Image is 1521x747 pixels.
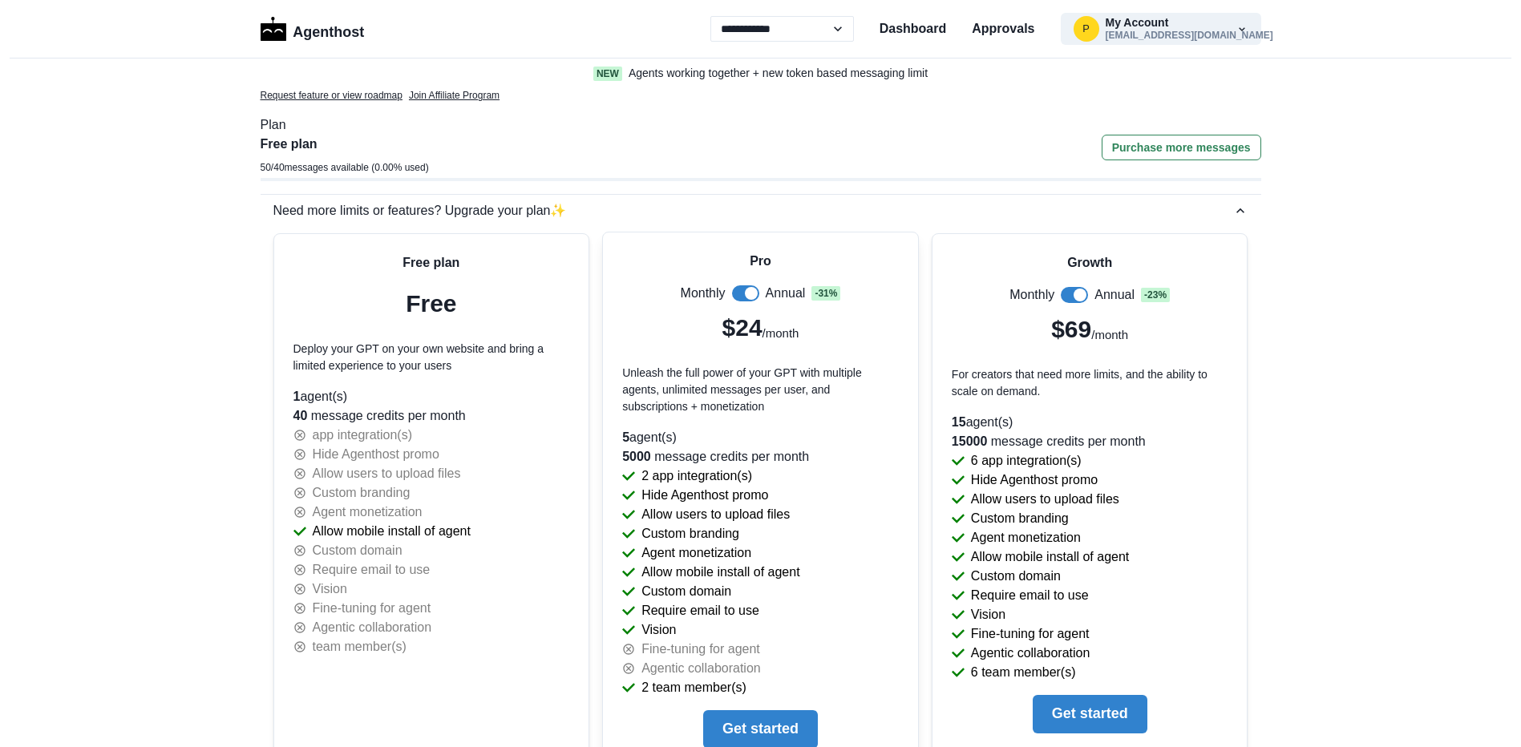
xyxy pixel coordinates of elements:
[641,524,739,543] p: Custom branding
[261,160,429,175] p: 50 / 40 messages available ( 0.00 % used)
[952,366,1228,400] p: For creators that need more limits, and the ability to scale on demand.
[952,434,988,448] span: 15000
[972,19,1034,38] a: Approvals
[971,528,1081,547] p: Agent monetization
[641,505,790,524] p: Allow users to upload files
[641,659,761,678] p: Agentic collaboration
[293,409,308,422] span: 40
[1033,695,1147,733] button: Get started
[641,678,746,697] p: 2 team member(s)
[1091,326,1128,345] p: /month
[750,252,771,271] p: Pro
[261,15,365,43] a: LogoAgenthost
[641,582,731,601] p: Custom domain
[313,426,413,445] p: app integration(s)
[313,579,347,599] p: Vision
[971,663,1076,682] p: 6 team member(s)
[622,450,651,463] span: 5000
[722,309,763,345] p: $24
[971,605,1005,624] p: Vision
[1141,288,1170,302] span: - 23 %
[641,601,759,620] p: Require email to use
[952,415,966,429] span: 15
[261,17,287,41] img: Logo
[1094,285,1135,305] p: Annual
[641,466,752,486] p: 2 app integration(s)
[1009,285,1054,305] p: Monthly
[293,387,570,406] p: agent(s)
[293,406,570,426] p: message credits per month
[622,365,899,415] p: Unleash the full power of your GPT with multiple agents, unlimited messages per user, and subscri...
[971,644,1090,663] p: Agentic collaboration
[971,547,1129,567] p: Allow mobile install of agent
[641,620,676,640] p: Vision
[313,522,471,541] p: Allow mobile install of agent
[622,428,899,447] p: agent(s)
[1061,13,1261,45] button: pabg91@gmail.comMy Account[EMAIL_ADDRESS][DOMAIN_NAME]
[641,563,799,582] p: Allow mobile install of agent
[622,447,899,466] p: message credits per month
[763,325,799,343] p: /month
[593,67,622,81] span: New
[293,390,301,403] span: 1
[811,286,840,301] span: - 31 %
[681,284,726,303] p: Monthly
[766,284,806,303] p: Annual
[1102,135,1261,160] button: Purchase more messages
[293,15,364,43] p: Agenthost
[261,195,1261,227] button: Need more limits or features? Upgrade your plan✨
[313,541,402,560] p: Custom domain
[313,503,423,522] p: Agent monetization
[1051,311,1091,347] p: $69
[313,483,411,503] p: Custom branding
[971,470,1098,490] p: Hide Agenthost promo
[313,637,407,656] p: team member(s)
[313,618,432,637] p: Agentic collaboration
[952,432,1228,451] p: message credits per month
[402,253,459,273] p: Free plan
[641,543,751,563] p: Agent monetization
[261,115,1261,135] p: Plan
[1067,253,1112,273] p: Growth
[971,509,1069,528] p: Custom branding
[971,624,1090,644] p: Fine-tuning for agent
[952,413,1228,432] p: agent(s)
[641,640,760,659] p: Fine-tuning for agent
[273,201,1232,220] div: Need more limits or features? Upgrade your plan ✨
[641,486,768,505] p: Hide Agenthost promo
[1102,135,1261,178] a: Purchase more messages
[629,65,928,82] p: Agents working together + new token based messaging limit
[971,567,1061,586] p: Custom domain
[313,560,431,579] p: Require email to use
[261,135,429,154] p: Free plan
[971,586,1089,605] p: Require email to use
[880,19,947,38] a: Dashboard
[560,65,962,82] a: NewAgents working together + new token based messaging limit
[313,599,431,618] p: Fine-tuning for agent
[409,88,500,103] a: Join Affiliate Program
[313,445,439,464] p: Hide Agenthost promo
[622,430,629,444] span: 5
[406,285,456,321] p: Free
[261,88,402,103] a: Request feature or view roadmap
[293,341,570,374] p: Deploy your GPT on your own website and bring a limited experience to your users
[971,451,1082,470] p: 6 app integration(s)
[313,464,461,483] p: Allow users to upload files
[971,490,1119,509] p: Allow users to upload files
